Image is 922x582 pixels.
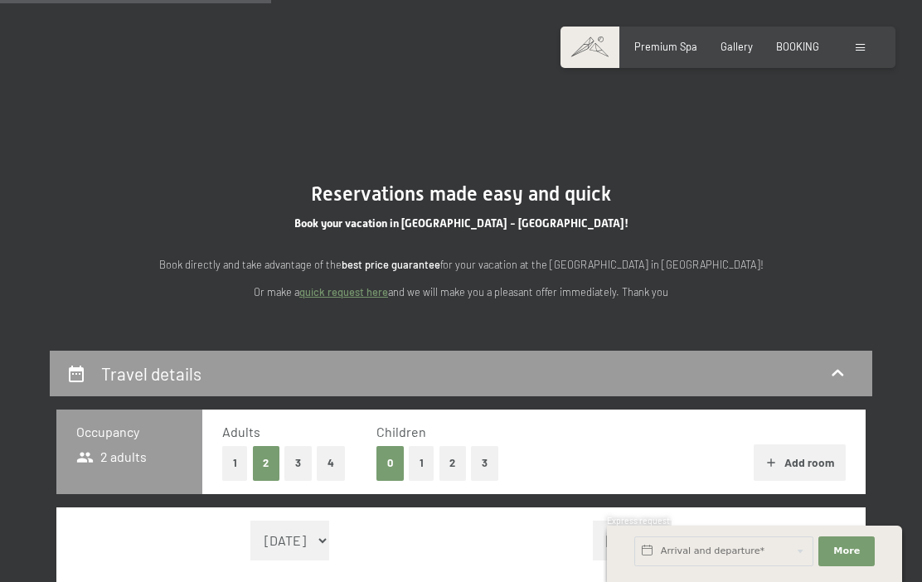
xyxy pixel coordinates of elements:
[721,40,753,53] a: Gallery
[634,40,697,53] a: Premium Spa
[833,545,860,558] span: More
[376,424,426,439] span: Children
[284,446,312,480] button: 3
[607,516,670,526] span: Express request
[299,285,388,298] a: quick request here
[818,536,875,566] button: More
[754,444,846,481] button: Add room
[317,446,345,480] button: 4
[439,446,467,480] button: 2
[101,363,201,384] h2: Travel details
[129,284,793,300] p: Or make a and we will make you a pleasant offer immediately. Thank you
[222,446,248,480] button: 1
[222,424,260,439] span: Adults
[294,216,628,230] span: Book your vacation in [GEOGRAPHIC_DATA] - [GEOGRAPHIC_DATA]!
[76,448,147,466] span: 2 adults
[409,446,434,480] button: 1
[311,182,611,206] span: Reservations made easy and quick
[253,446,280,480] button: 2
[376,446,404,480] button: 0
[471,446,498,480] button: 3
[129,256,793,273] p: Book directly and take advantage of the for your vacation at the [GEOGRAPHIC_DATA] in [GEOGRAPHIC...
[342,258,440,271] strong: best price guarantee
[776,40,819,53] a: BOOKING
[76,423,182,441] h3: Occupancy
